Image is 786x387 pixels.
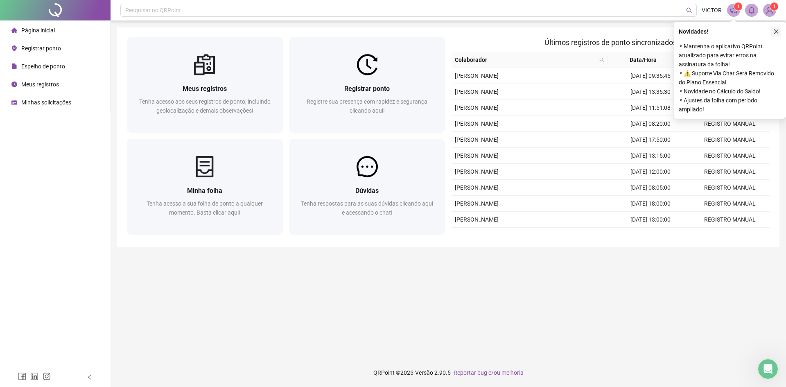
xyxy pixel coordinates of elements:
[690,196,770,212] td: REGISTRO MANUAL
[611,148,690,164] td: [DATE] 13:15:00
[11,63,17,69] span: file
[21,27,55,34] span: Página inicial
[455,136,499,143] span: [PERSON_NAME]
[690,116,770,132] td: REGISTRO MANUAL
[183,85,227,93] span: Meus registros
[30,372,38,380] span: linkedin
[679,69,781,87] span: ⚬ ⚠️ Suporte Via Chat Será Removido do Plano Essencial
[455,55,596,64] span: Colaborador
[21,45,61,52] span: Registrar ponto
[301,200,433,216] span: Tenha respostas para as suas dúvidas clicando aqui e acessando o chat!
[611,84,690,100] td: [DATE] 13:35:30
[455,152,499,159] span: [PERSON_NAME]
[690,148,770,164] td: REGISTRO MANUAL
[611,68,690,84] td: [DATE] 09:35:45
[734,2,742,11] sup: 1
[679,27,708,36] span: Novidades !
[455,120,499,127] span: [PERSON_NAME]
[690,212,770,228] td: REGISTRO MANUAL
[111,358,786,387] footer: QRPoint © 2025 - 2.90.5 -
[147,200,263,216] span: Tenha acesso a sua folha de ponto a qualquer momento. Basta clicar aqui!
[763,4,776,16] img: 84655
[455,104,499,111] span: [PERSON_NAME]
[690,228,770,244] td: REGISTRO MANUAL
[21,99,71,106] span: Minhas solicitações
[289,139,445,234] a: DúvidasTenha respostas para as suas dúvidas clicando aqui e acessando o chat!
[455,88,499,95] span: [PERSON_NAME]
[611,132,690,148] td: [DATE] 17:50:00
[11,27,17,33] span: home
[127,139,283,234] a: Minha folhaTenha acesso a sua folha de ponto a qualquer momento. Basta clicar aqui!
[702,6,722,15] span: VICTOR
[289,37,445,132] a: Registrar pontoRegistre sua presença com rapidez e segurança clicando aqui!
[355,187,379,195] span: Dúvidas
[87,374,93,380] span: left
[598,54,606,66] span: search
[679,42,781,69] span: ⚬ Mantenha o aplicativo QRPoint atualizado para evitar erros na assinatura da folha!
[611,55,676,64] span: Data/Hora
[679,87,781,96] span: ⚬ Novidade no Cálculo do Saldo!
[730,7,737,14] span: notification
[455,72,499,79] span: [PERSON_NAME]
[127,37,283,132] a: Meus registrosTenha acesso aos seus registros de ponto, incluindo geolocalização e demais observa...
[455,200,499,207] span: [PERSON_NAME]
[690,180,770,196] td: REGISTRO MANUAL
[21,63,65,70] span: Espelho de ponto
[611,180,690,196] td: [DATE] 08:05:00
[690,132,770,148] td: REGISTRO MANUAL
[11,45,17,51] span: environment
[611,116,690,132] td: [DATE] 08:20:00
[21,81,59,88] span: Meus registros
[686,7,692,14] span: search
[455,184,499,191] span: [PERSON_NAME]
[455,216,499,223] span: [PERSON_NAME]
[611,212,690,228] td: [DATE] 13:00:00
[679,96,781,114] span: ⚬ Ajustes da folha com período ampliado!
[18,372,26,380] span: facebook
[43,372,51,380] span: instagram
[454,369,524,376] span: Reportar bug e/ou melhoria
[544,38,677,47] span: Últimos registros de ponto sincronizados
[11,81,17,87] span: clock-circle
[773,29,779,34] span: close
[608,52,686,68] th: Data/Hora
[773,4,776,9] span: 1
[599,57,604,62] span: search
[415,369,433,376] span: Versão
[611,164,690,180] td: [DATE] 12:00:00
[344,85,390,93] span: Registrar ponto
[611,228,690,244] td: [DATE] 11:30:00
[770,2,778,11] sup: Atualize o seu contato no menu Meus Dados
[11,100,17,105] span: schedule
[139,98,271,114] span: Tenha acesso aos seus registros de ponto, incluindo geolocalização e demais observações!
[455,168,499,175] span: [PERSON_NAME]
[307,98,427,114] span: Registre sua presença com rapidez e segurança clicando aqui!
[611,196,690,212] td: [DATE] 18:00:00
[690,164,770,180] td: REGISTRO MANUAL
[758,359,778,379] iframe: Intercom live chat
[187,187,222,195] span: Minha folha
[611,100,690,116] td: [DATE] 11:51:08
[737,4,740,9] span: 1
[748,7,755,14] span: bell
